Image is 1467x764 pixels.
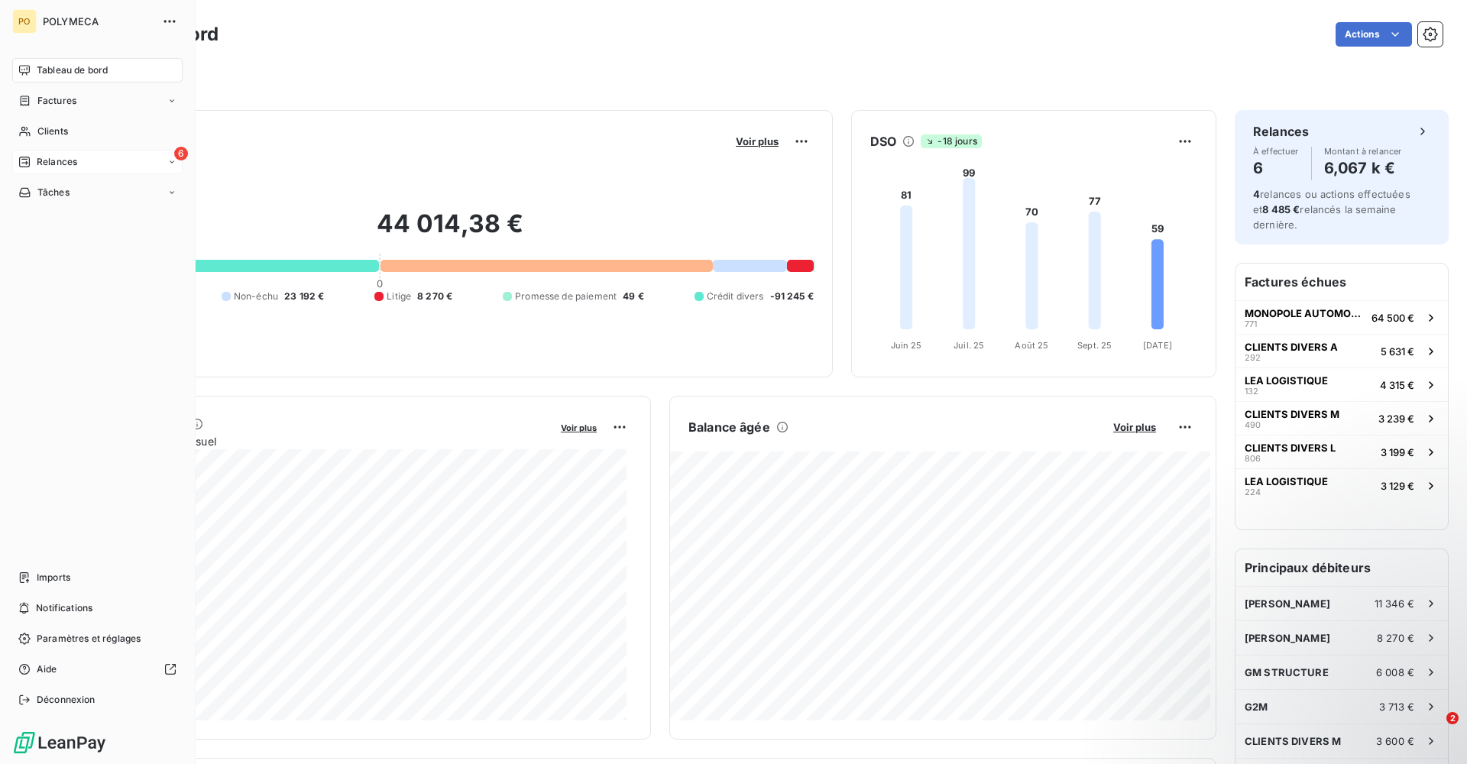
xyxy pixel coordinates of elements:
[36,601,92,615] span: Notifications
[688,418,770,436] h6: Balance âgée
[1262,203,1300,215] span: 8 485 €
[1245,374,1328,387] span: LEA LOGISTIQUE
[870,132,896,151] h6: DSO
[1324,156,1402,180] h4: 6,067 k €
[174,147,188,160] span: 6
[623,290,644,303] span: 49 €
[1375,597,1414,610] span: 11 346 €
[284,290,324,303] span: 23 192 €
[234,290,278,303] span: Non-échu
[1235,401,1448,435] button: CLIENTS DIVERS M4903 239 €
[1245,597,1330,610] span: [PERSON_NAME]
[1378,413,1414,425] span: 3 239 €
[37,632,141,646] span: Paramètres et réglages
[707,290,764,303] span: Crédit divers
[515,290,617,303] span: Promesse de paiement
[1245,408,1339,420] span: CLIENTS DIVERS M
[387,290,411,303] span: Litige
[1235,435,1448,468] button: CLIENTS DIVERS L8063 199 €
[37,571,70,584] span: Imports
[86,209,814,254] h2: 44 014,38 €
[1381,446,1414,458] span: 3 199 €
[1077,340,1112,351] tspan: Sept. 25
[556,420,601,434] button: Voir plus
[1253,156,1299,180] h4: 6
[1235,264,1448,300] h6: Factures échues
[736,135,779,147] span: Voir plus
[12,9,37,34] div: PO
[1253,188,1260,200] span: 4
[770,290,814,303] span: -91 245 €
[1245,319,1257,329] span: 771
[1235,367,1448,401] button: LEA LOGISTIQUE1324 315 €
[1245,442,1336,454] span: CLIENTS DIVERS L
[417,290,452,303] span: 8 270 €
[1253,188,1410,231] span: relances ou actions effectuées et relancés la semaine dernière.
[1381,345,1414,358] span: 5 631 €
[1245,735,1341,747] span: CLIENTS DIVERS M
[1245,420,1261,429] span: 490
[1324,147,1402,156] span: Montant à relancer
[1245,353,1261,362] span: 292
[1380,379,1414,391] span: 4 315 €
[1235,468,1448,502] button: LEA LOGISTIQUE2243 129 €
[1235,549,1448,586] h6: Principaux débiteurs
[1143,340,1172,351] tspan: [DATE]
[86,433,550,449] span: Chiffre d'affaires mensuel
[37,693,96,707] span: Déconnexion
[731,134,783,148] button: Voir plus
[1245,475,1328,487] span: LEA LOGISTIQUE
[1235,300,1448,334] button: MONOPOLE AUTOMOBILE77164 500 €
[954,340,984,351] tspan: Juil. 25
[1161,616,1467,723] iframe: Intercom notifications message
[37,155,77,169] span: Relances
[37,662,57,676] span: Aide
[891,340,922,351] tspan: Juin 25
[1245,454,1261,463] span: 806
[377,277,383,290] span: 0
[1371,312,1414,324] span: 64 500 €
[1253,122,1309,141] h6: Relances
[12,657,183,681] a: Aide
[561,422,597,433] span: Voir plus
[43,15,153,28] span: POLYMECA
[1245,307,1365,319] span: MONOPOLE AUTOMOBILE
[921,134,981,148] span: -18 jours
[12,730,107,755] img: Logo LeanPay
[1245,341,1338,353] span: CLIENTS DIVERS A
[1336,22,1412,47] button: Actions
[37,94,76,108] span: Factures
[1015,340,1048,351] tspan: Août 25
[1245,487,1261,497] span: 224
[1253,147,1299,156] span: À effectuer
[1415,712,1452,749] iframe: Intercom live chat
[1381,480,1414,492] span: 3 129 €
[1235,334,1448,367] button: CLIENTS DIVERS A2925 631 €
[37,63,108,77] span: Tableau de bord
[1109,420,1161,434] button: Voir plus
[1376,735,1414,747] span: 3 600 €
[37,125,68,138] span: Clients
[1113,421,1156,433] span: Voir plus
[1446,712,1459,724] span: 2
[1245,387,1258,396] span: 132
[37,186,70,199] span: Tâches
